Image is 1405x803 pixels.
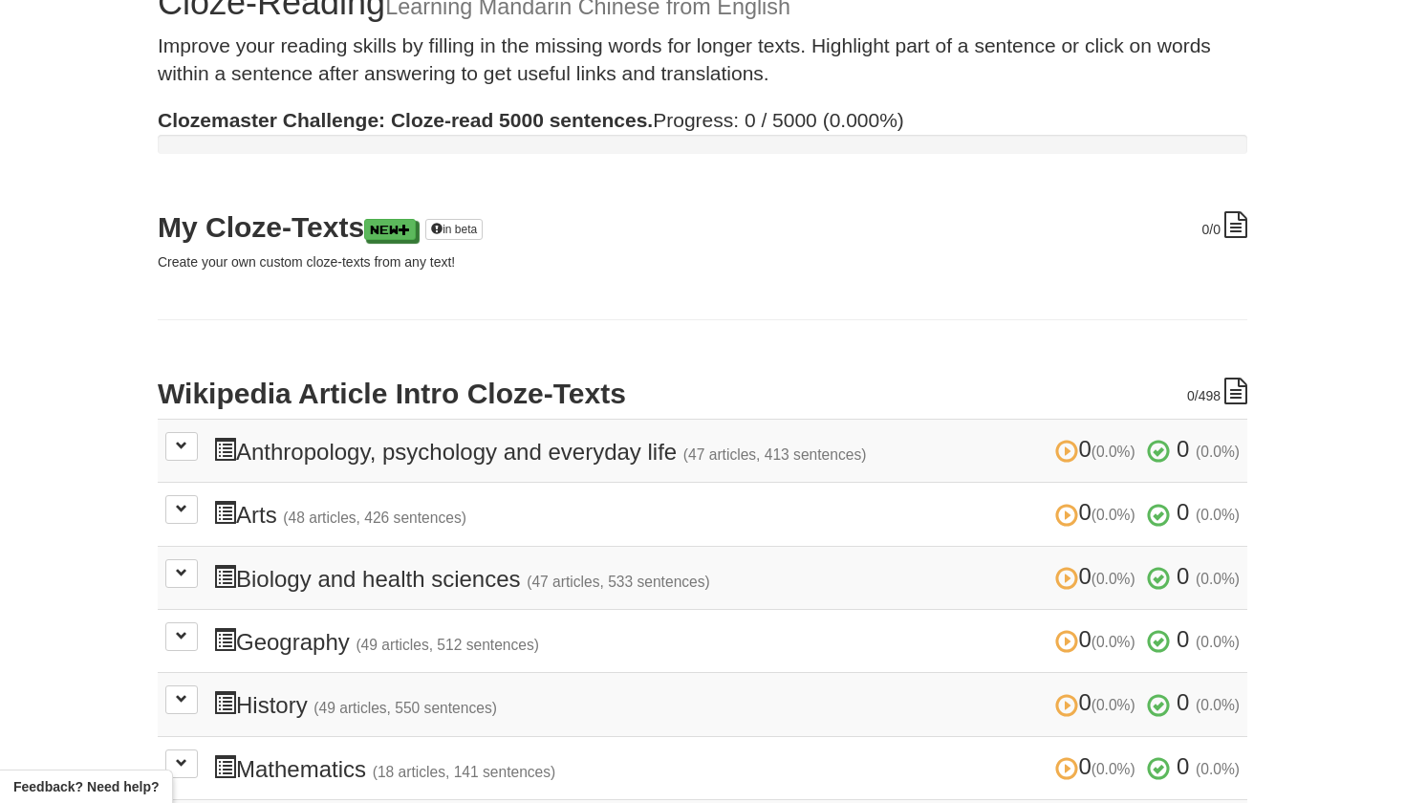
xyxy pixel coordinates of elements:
[356,637,539,653] small: (49 articles, 512 sentences)
[1177,436,1189,462] span: 0
[1187,388,1195,403] span: 0
[158,378,1247,409] h2: Wikipedia Article Intro Cloze-Texts
[158,109,904,131] span: Progress: 0 / 5000 (0.000%)
[213,564,1240,592] h3: Biology and health sciences
[1055,689,1141,715] span: 0
[1177,689,1189,715] span: 0
[1202,222,1210,237] span: 0
[683,446,867,463] small: (47 articles, 413 sentences)
[1196,444,1240,460] small: (0.0%)
[1177,753,1189,779] span: 0
[1177,626,1189,652] span: 0
[1055,436,1141,462] span: 0
[373,764,556,780] small: (18 articles, 141 sentences)
[213,500,1240,528] h3: Arts
[313,700,497,716] small: (49 articles, 550 sentences)
[1177,563,1189,589] span: 0
[158,252,1247,271] p: Create your own custom cloze-texts from any text!
[1092,761,1135,777] small: (0.0%)
[213,690,1240,718] h3: History
[1055,753,1141,779] span: 0
[213,627,1240,655] h3: Geography
[1092,571,1135,587] small: (0.0%)
[1196,634,1240,650] small: (0.0%)
[1055,626,1141,652] span: 0
[1055,499,1141,525] span: 0
[364,219,416,240] a: New
[213,437,1240,465] h3: Anthropology, psychology and everyday life
[1177,499,1189,525] span: 0
[1196,697,1240,713] small: (0.0%)
[1055,563,1141,589] span: 0
[158,109,653,131] strong: Clozemaster Challenge: Cloze-read 5000 sentences.
[1092,444,1135,460] small: (0.0%)
[1202,211,1247,239] div: /0
[1092,634,1135,650] small: (0.0%)
[1196,571,1240,587] small: (0.0%)
[158,32,1247,88] p: Improve your reading skills by filling in the missing words for longer texts. Highlight part of a...
[425,219,483,240] a: in beta
[1092,507,1135,523] small: (0.0%)
[1092,697,1135,713] small: (0.0%)
[158,211,1247,243] h2: My Cloze-Texts
[1187,378,1247,405] div: /498
[1196,507,1240,523] small: (0.0%)
[283,510,466,526] small: (48 articles, 426 sentences)
[527,574,710,590] small: (47 articles, 533 sentences)
[13,777,159,796] span: Open feedback widget
[1196,761,1240,777] small: (0.0%)
[213,754,1240,782] h3: Mathematics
